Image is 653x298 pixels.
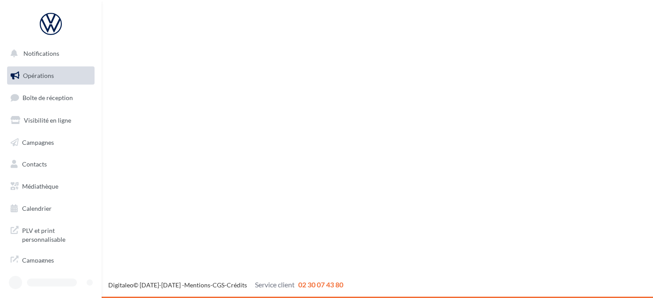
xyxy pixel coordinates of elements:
[23,94,73,101] span: Boîte de réception
[255,280,295,289] span: Service client
[5,251,96,277] a: Campagnes DataOnDemand
[22,224,91,244] span: PLV et print personnalisable
[5,177,96,196] a: Médiathèque
[22,138,54,146] span: Campagnes
[5,66,96,85] a: Opérations
[184,281,210,289] a: Mentions
[22,254,91,273] span: Campagnes DataOnDemand
[22,205,52,212] span: Calendrier
[23,50,59,57] span: Notifications
[108,281,133,289] a: Digitaleo
[5,155,96,174] a: Contacts
[5,111,96,130] a: Visibilité en ligne
[227,281,247,289] a: Crédits
[298,280,343,289] span: 02 30 07 43 80
[24,116,71,124] span: Visibilité en ligne
[5,221,96,247] a: PLV et print personnalisable
[23,72,54,79] span: Opérations
[5,133,96,152] a: Campagnes
[108,281,343,289] span: © [DATE]-[DATE] - - -
[213,281,224,289] a: CGS
[5,44,93,63] button: Notifications
[5,199,96,218] a: Calendrier
[22,182,58,190] span: Médiathèque
[22,160,47,168] span: Contacts
[5,88,96,107] a: Boîte de réception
